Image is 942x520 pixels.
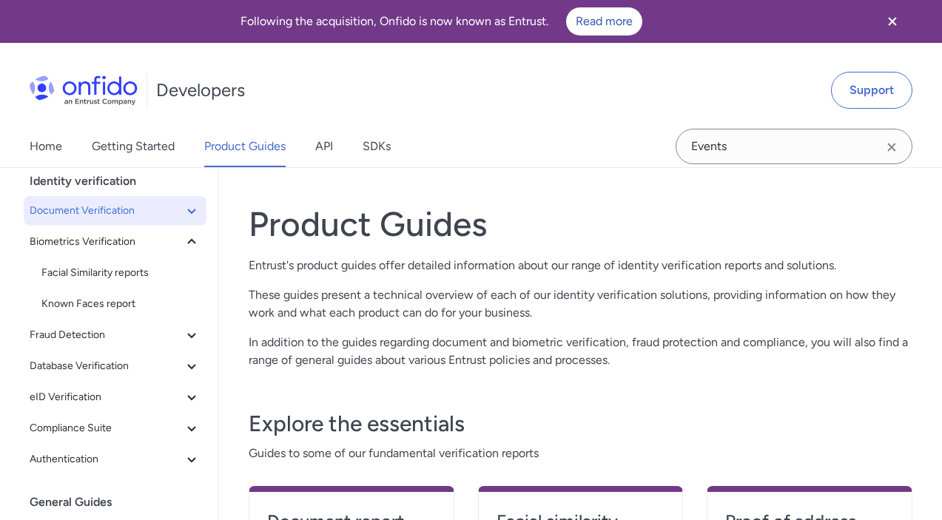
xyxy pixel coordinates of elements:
[41,264,201,282] span: Facial Similarity reports
[36,289,206,319] a: Known Faces report
[249,257,912,274] p: Entrust's product guides offer detailed information about our range of identity verification repo...
[30,126,62,167] a: Home
[24,227,206,257] button: Biometrics Verification
[883,138,901,156] svg: Clear search field button
[30,388,183,406] span: eID Verification
[865,3,920,40] button: Close banner
[204,126,286,167] a: Product Guides
[831,72,912,109] a: Support
[363,126,391,167] a: SDKs
[92,126,175,167] a: Getting Started
[566,7,642,36] a: Read more
[30,233,183,251] span: Biometrics Verification
[30,419,183,437] span: Compliance Suite
[30,202,183,220] span: Document Verification
[18,7,865,36] div: Following the acquisition, Onfido is now known as Entrust.
[24,413,206,443] button: Compliance Suite
[249,203,912,245] h1: Product Guides
[30,487,212,517] div: General Guides
[30,75,138,105] img: Onfido Logo
[30,357,183,375] span: Database Verification
[156,78,245,102] h1: Developers
[24,445,206,474] button: Authentication
[24,382,206,412] button: eID Verification
[30,166,212,196] div: Identity verification
[41,295,201,313] span: Known Faces report
[24,320,206,350] button: Fraud Detection
[884,13,901,30] svg: Close banner
[249,445,912,462] span: Guides to some of our fundamental verification reports
[24,196,206,226] button: Document Verification
[24,351,206,381] button: Database Verification
[249,286,912,322] p: These guides present a technical overview of each of our identity verification solutions, providi...
[36,258,206,288] a: Facial Similarity reports
[30,326,183,344] span: Fraud Detection
[676,129,912,164] input: Onfido search input field
[249,409,912,439] h3: Explore the essentials
[249,334,912,369] p: In addition to the guides regarding document and biometric verification, fraud protection and com...
[30,450,183,468] span: Authentication
[315,126,333,167] a: API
